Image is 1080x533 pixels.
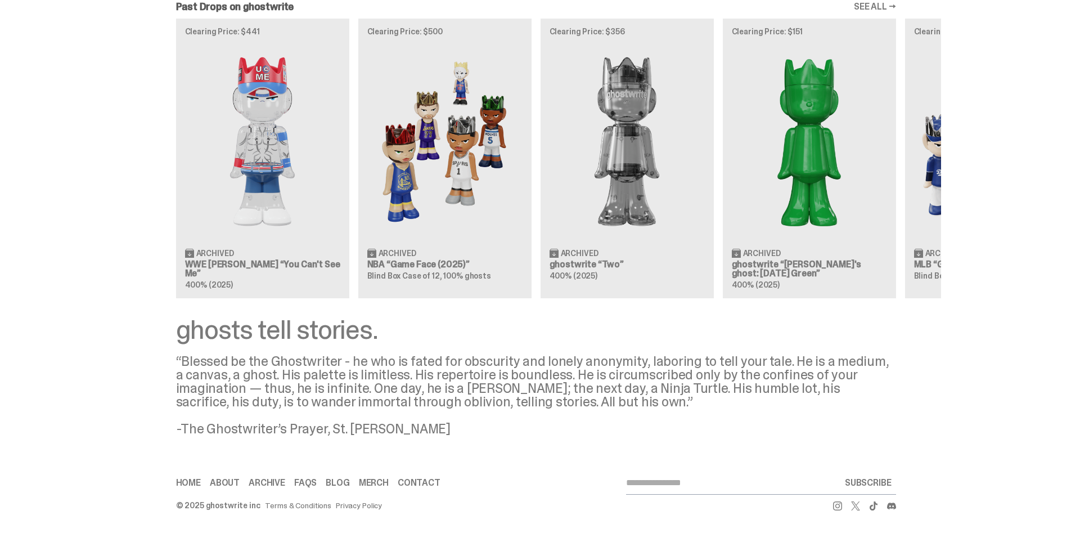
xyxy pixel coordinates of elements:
p: Clearing Price: $425 [914,28,1069,35]
span: Archived [925,249,963,257]
a: Contact [398,478,440,487]
h3: ghostwrite “[PERSON_NAME]'s ghost: [DATE] Green” [732,260,887,278]
h3: MLB “Game Face (2025)” [914,260,1069,269]
span: Archived [196,249,234,257]
span: Archived [743,249,781,257]
p: Clearing Price: $500 [367,28,523,35]
a: Clearing Price: $500 Game Face (2025) Archived [358,19,532,298]
a: Clearing Price: $356 Two Archived [541,19,714,298]
h3: WWE [PERSON_NAME] “You Can't See Me” [185,260,340,278]
span: Blind Box Case of 12, 100% ghosts [367,271,491,281]
p: Clearing Price: $356 [550,28,705,35]
span: 400% (2025) [185,280,233,290]
a: Clearing Price: $441 You Can't See Me Archived [176,19,349,298]
a: About [210,478,240,487]
p: Clearing Price: $151 [732,28,887,35]
img: Schrödinger's ghost: Sunday Green [732,44,887,239]
a: Merch [359,478,389,487]
a: Home [176,478,201,487]
img: Game Face (2025) [914,44,1069,239]
div: ghosts tell stories. [176,316,896,343]
a: FAQs [294,478,317,487]
a: Terms & Conditions [265,501,331,509]
h3: ghostwrite “Two” [550,260,705,269]
a: Privacy Policy [336,501,382,509]
a: Clearing Price: $425 Game Face (2025) Archived [905,19,1078,298]
a: Archive [249,478,285,487]
p: Clearing Price: $441 [185,28,340,35]
span: Archived [561,249,598,257]
a: Clearing Price: $151 Schrödinger's ghost: Sunday Green Archived [723,19,896,298]
a: SEE ALL → [854,2,896,11]
button: SUBSCRIBE [840,472,896,494]
h2: Past Drops on ghostwrite [176,2,294,12]
a: Blog [326,478,349,487]
span: 400% (2025) [732,280,780,290]
img: Game Face (2025) [367,44,523,239]
span: 400% (2025) [550,271,597,281]
h3: NBA “Game Face (2025)” [367,260,523,269]
div: © 2025 ghostwrite inc [176,501,260,509]
span: Archived [379,249,416,257]
div: “Blessed be the Ghostwriter - he who is fated for obscurity and lonely anonymity, laboring to tel... [176,355,896,436]
img: You Can't See Me [185,44,340,239]
img: Two [550,44,705,239]
span: Blind Box Case of 12, 100% ghosts [914,271,1038,281]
